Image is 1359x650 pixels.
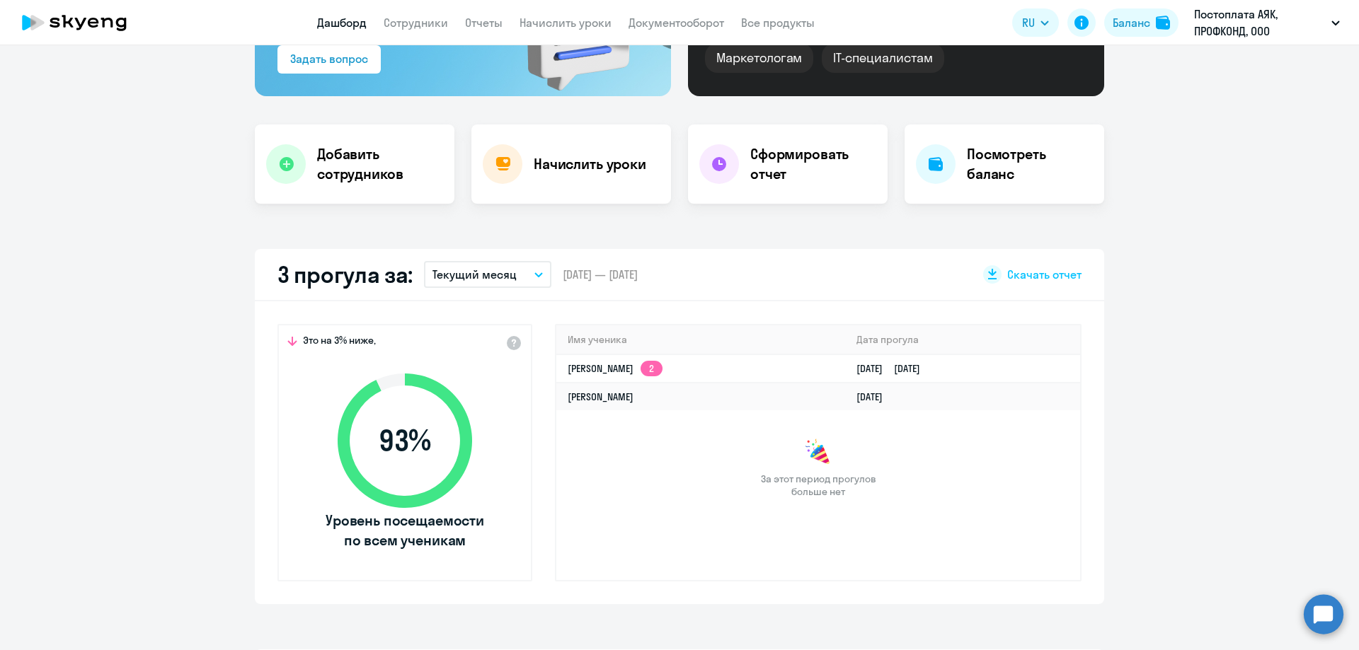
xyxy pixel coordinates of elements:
[520,16,612,30] a: Начислить уроки
[323,424,486,458] span: 93 %
[1104,8,1179,37] button: Балансbalance
[1007,267,1082,282] span: Скачать отчет
[303,334,376,351] span: Это на 3% ниже,
[424,261,551,288] button: Текущий месяц
[1156,16,1170,30] img: balance
[856,362,931,375] a: [DATE][DATE]
[1187,6,1347,40] button: Постоплата АЯК, ПРОФКОНД, ООО
[556,325,845,354] th: Имя ученика
[465,16,503,30] a: Отчеты
[534,154,646,174] h4: Начислить уроки
[705,43,813,73] div: Маркетологам
[1022,14,1035,31] span: RU
[290,50,368,67] div: Задать вопрос
[845,325,1080,354] th: Дата прогула
[804,439,832,467] img: congrats
[1012,8,1059,37] button: RU
[856,390,894,403] a: [DATE]
[759,472,878,498] span: За этот период прогулов больше нет
[750,144,876,184] h4: Сформировать отчет
[741,16,815,30] a: Все продукты
[277,260,413,289] h2: 3 прогула за:
[432,266,517,283] p: Текущий месяц
[317,16,367,30] a: Дашборд
[277,45,381,74] button: Задать вопрос
[384,16,448,30] a: Сотрудники
[1113,14,1150,31] div: Баланс
[323,511,486,550] span: Уровень посещаемости по всем ученикам
[629,16,724,30] a: Документооборот
[568,362,663,375] a: [PERSON_NAME]2
[317,144,443,184] h4: Добавить сотрудников
[563,267,638,282] span: [DATE] — [DATE]
[967,144,1093,184] h4: Посмотреть баланс
[641,361,663,376] app-skyeng-badge: 2
[822,43,944,73] div: IT-специалистам
[1194,6,1326,40] p: Постоплата АЯК, ПРОФКОНД, ООО
[568,390,633,403] a: [PERSON_NAME]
